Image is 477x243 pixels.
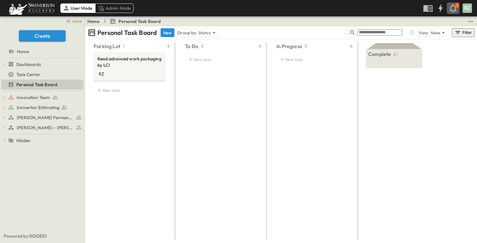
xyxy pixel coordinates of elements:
[201,43,204,49] p: 0
[1,113,83,123] div: Kaiser Permanente Baldwin Park - ED Expansiontest
[87,18,100,25] a: Home
[1,47,82,56] a: Home
[16,81,57,88] span: Personal Task Board
[304,43,307,49] p: 0
[63,16,83,25] button: close
[8,2,56,15] img: 6c363589ada0b36f064d841b69d3a419a338230e66bb0a533688fa5cc3e9e735.png
[16,71,40,78] span: Task Center
[99,71,104,77] div: RZ
[118,18,161,25] span: Personal Task Board
[8,123,82,132] a: [PERSON_NAME] – [PERSON_NAME][GEOGRAPHIC_DATA]
[277,42,302,50] p: In Progress
[123,43,124,49] p: 1
[457,3,458,8] p: 1
[431,30,441,36] p: None
[368,50,391,58] p: Complete
[1,102,83,113] div: Swinerton Estimatingtest
[277,55,348,64] div: New task
[17,48,29,55] span: Home
[185,55,257,64] div: New task
[17,124,74,131] span: [PERSON_NAME] – [PERSON_NAME][GEOGRAPHIC_DATA]
[72,18,82,24] span: close
[87,18,164,25] nav: breadcrumbs
[17,114,74,121] span: Kaiser Permanente Baldwin Park - ED Expansion
[1,92,83,102] div: Innovation Teamtest
[97,28,157,37] p: Personal Task Board
[8,103,82,112] a: Swinerton Estimating
[452,28,474,37] button: Filter
[467,18,474,25] button: test
[454,29,472,36] div: Filter
[462,3,473,14] button: RZ
[1,80,82,89] a: Personal Task Board
[161,28,174,37] button: New
[94,86,165,95] div: New task
[393,51,397,57] p: 61
[16,137,30,144] span: Hidden
[419,30,430,36] p: View:
[177,30,197,36] p: Group by:
[1,70,82,79] a: Task Center
[94,52,165,81] div: Read advanced work packaging by LCIRZ
[8,113,82,122] a: Kaiser Permanente Baldwin Park - ED Expansion
[60,3,95,13] div: User Mode
[16,61,41,68] span: Dashboards
[8,60,82,69] a: Dashboards
[94,42,120,50] p: Parking Lot
[19,30,66,41] button: Create
[1,123,83,133] div: [PERSON_NAME] – [PERSON_NAME][GEOGRAPHIC_DATA]test
[185,42,198,50] p: To Do
[1,80,83,90] div: Personal Task Boardtest
[8,93,82,102] a: Innovation Team
[95,3,134,13] div: Admin Mode
[17,104,59,111] span: Swinerton Estimating
[97,56,162,68] span: Read advanced work packaging by LCI
[17,94,50,101] span: Innovation Team
[199,30,211,36] p: Status
[110,18,161,25] a: Personal Task Board
[463,3,472,13] div: RZ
